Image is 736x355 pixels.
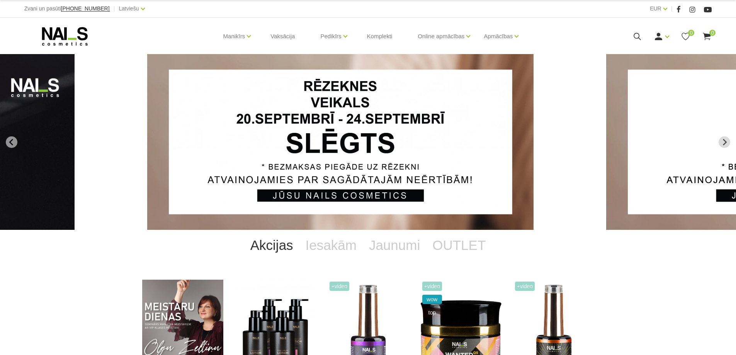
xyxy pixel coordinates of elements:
a: Vaksācija [264,18,301,55]
a: Iesakām [299,230,363,261]
a: Apmācības [484,21,513,52]
a: OUTLET [426,230,492,261]
a: EUR [650,4,661,13]
span: +Video [515,282,535,291]
button: Go to last slide [6,136,17,148]
span: 0 [688,30,694,36]
a: 0 [702,32,712,41]
a: Pedikīrs [320,21,341,52]
li: 1 of 14 [147,54,589,230]
a: [PHONE_NUMBER] [61,6,110,12]
span: 0 [709,30,716,36]
button: Next slide [719,136,730,148]
span: +Video [422,282,442,291]
a: Akcijas [244,230,299,261]
a: 0 [681,32,690,41]
span: | [671,4,673,14]
span: [PHONE_NUMBER] [61,5,110,12]
a: Manikīrs [223,21,245,52]
a: Online apmācības [418,21,464,52]
a: Latviešu [119,4,139,13]
span: wow [422,295,442,304]
span: | [114,4,115,14]
a: Jaunumi [363,230,426,261]
span: top [422,308,442,317]
span: +Video [330,282,350,291]
a: Komplekti [361,18,399,55]
div: Zvani un pasūti [24,4,110,14]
